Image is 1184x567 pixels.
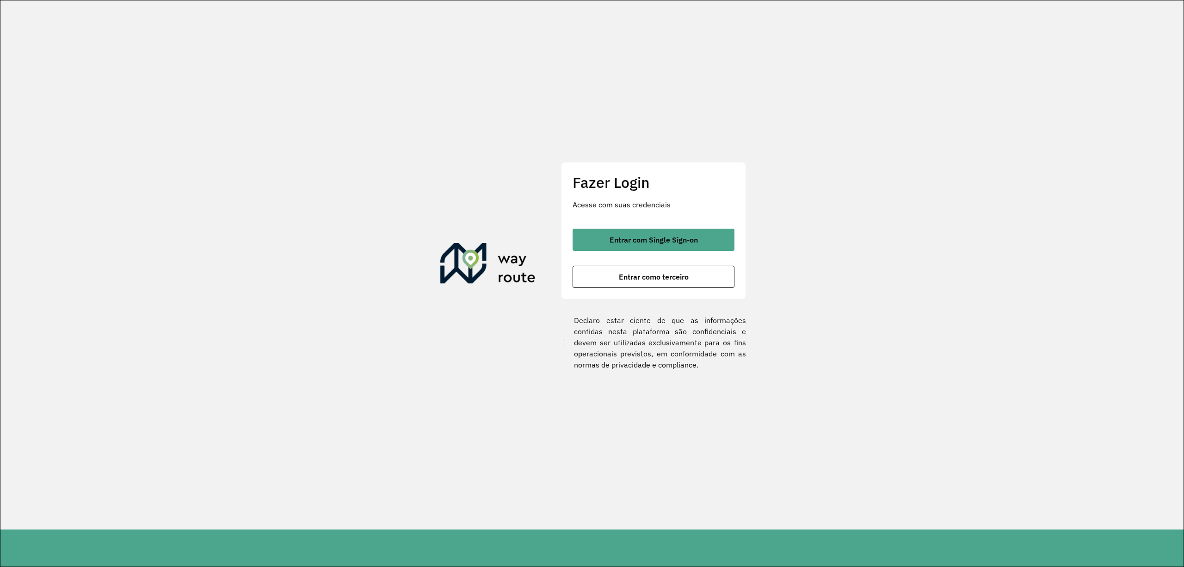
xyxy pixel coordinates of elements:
p: Acesse com suas credenciais [573,199,734,210]
button: button [573,266,734,288]
h2: Fazer Login [573,174,734,191]
button: button [573,229,734,251]
span: Entrar como terceiro [619,273,689,280]
label: Declaro estar ciente de que as informações contidas nesta plataforma são confidenciais e devem se... [561,315,746,370]
img: Roteirizador AmbevTech [440,243,536,287]
span: Entrar com Single Sign-on [610,236,698,243]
